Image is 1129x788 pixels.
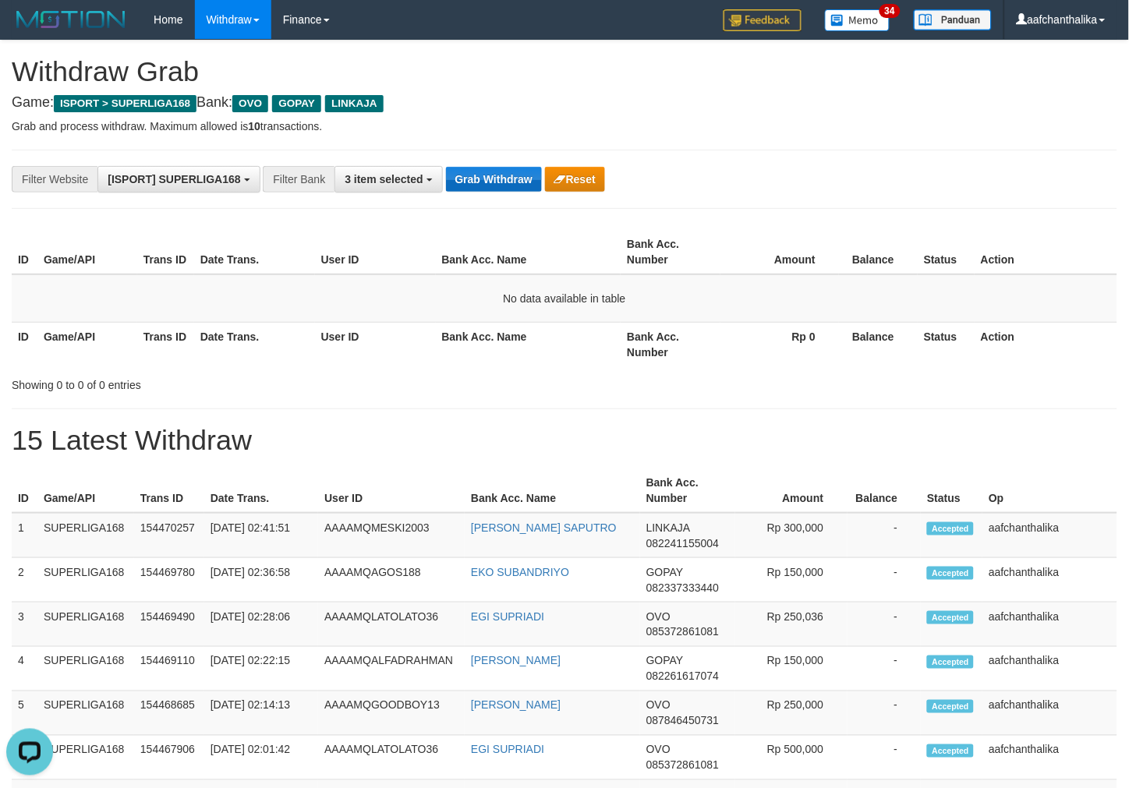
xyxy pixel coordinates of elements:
[12,425,1117,456] h1: 15 Latest Withdraw
[97,166,260,193] button: [ISPORT] SUPERLIGA168
[927,744,974,758] span: Accepted
[646,655,683,667] span: GOPAY
[982,691,1117,736] td: aafchanthalika
[12,558,37,602] td: 2
[37,230,137,274] th: Game/API
[646,521,690,534] span: LINKAJA
[646,626,719,638] span: Copy 085372861081 to clipboard
[471,744,544,756] a: EGI SUPRIADI
[318,468,465,513] th: User ID
[54,95,196,112] span: ISPORT > SUPERLIGA168
[982,513,1117,558] td: aafchanthalika
[12,691,37,736] td: 5
[927,611,974,624] span: Accepted
[334,166,442,193] button: 3 item selected
[982,558,1117,602] td: aafchanthalika
[137,322,194,366] th: Trans ID
[735,468,848,513] th: Amount
[918,322,975,366] th: Status
[921,468,982,513] th: Status
[735,736,848,780] td: Rp 500,000
[724,9,802,31] img: Feedback.jpg
[471,521,617,534] a: [PERSON_NAME] SAPUTRO
[12,56,1117,87] h1: Withdraw Grab
[848,602,922,647] td: -
[204,468,318,513] th: Date Trans.
[12,371,458,393] div: Showing 0 to 0 of 0 entries
[204,513,318,558] td: [DATE] 02:41:51
[12,95,1117,111] h4: Game: Bank:
[12,230,37,274] th: ID
[848,558,922,602] td: -
[646,581,719,594] span: Copy 082337333440 to clipboard
[204,736,318,780] td: [DATE] 02:01:42
[975,322,1117,366] th: Action
[848,691,922,736] td: -
[194,322,315,366] th: Date Trans.
[848,647,922,691] td: -
[975,230,1117,274] th: Action
[12,468,37,513] th: ID
[646,537,719,549] span: Copy 082241155004 to clipboard
[12,322,37,366] th: ID
[345,173,423,186] span: 3 item selected
[248,120,260,133] strong: 10
[471,699,561,712] a: [PERSON_NAME]
[621,230,720,274] th: Bank Acc. Number
[204,647,318,691] td: [DATE] 02:22:15
[848,468,922,513] th: Balance
[735,558,848,602] td: Rp 150,000
[927,700,974,713] span: Accepted
[848,736,922,780] td: -
[37,558,134,602] td: SUPERLIGA168
[318,513,465,558] td: AAAAMQMESKI2003
[37,691,134,736] td: SUPERLIGA168
[848,513,922,558] td: -
[12,513,37,558] td: 1
[720,230,839,274] th: Amount
[446,167,542,192] button: Grab Withdraw
[646,744,671,756] span: OVO
[134,647,204,691] td: 154469110
[37,736,134,780] td: SUPERLIGA168
[37,647,134,691] td: SUPERLIGA168
[640,468,735,513] th: Bank Acc. Number
[879,4,901,18] span: 34
[471,610,544,623] a: EGI SUPRIADI
[272,95,321,112] span: GOPAY
[12,602,37,647] td: 3
[232,95,268,112] span: OVO
[839,230,918,274] th: Balance
[545,167,605,192] button: Reset
[37,602,134,647] td: SUPERLIGA168
[839,322,918,366] th: Balance
[927,655,974,669] span: Accepted
[263,166,334,193] div: Filter Bank
[137,230,194,274] th: Trans ID
[12,274,1117,323] td: No data available in table
[134,558,204,602] td: 154469780
[825,9,890,31] img: Button%20Memo.svg
[204,602,318,647] td: [DATE] 02:28:06
[134,736,204,780] td: 154467906
[194,230,315,274] th: Date Trans.
[318,691,465,736] td: AAAAMQGOODBOY13
[12,647,37,691] td: 4
[436,322,621,366] th: Bank Acc. Name
[646,759,719,772] span: Copy 085372861081 to clipboard
[735,602,848,647] td: Rp 250,036
[720,322,839,366] th: Rp 0
[927,567,974,580] span: Accepted
[12,166,97,193] div: Filter Website
[735,647,848,691] td: Rp 150,000
[646,670,719,683] span: Copy 082261617074 to clipboard
[318,602,465,647] td: AAAAMQLATOLATO36
[37,513,134,558] td: SUPERLIGA168
[735,691,848,736] td: Rp 250,000
[646,566,683,578] span: GOPAY
[646,715,719,727] span: Copy 087846450731 to clipboard
[37,468,134,513] th: Game/API
[325,95,384,112] span: LINKAJA
[134,602,204,647] td: 154469490
[914,9,992,30] img: panduan.png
